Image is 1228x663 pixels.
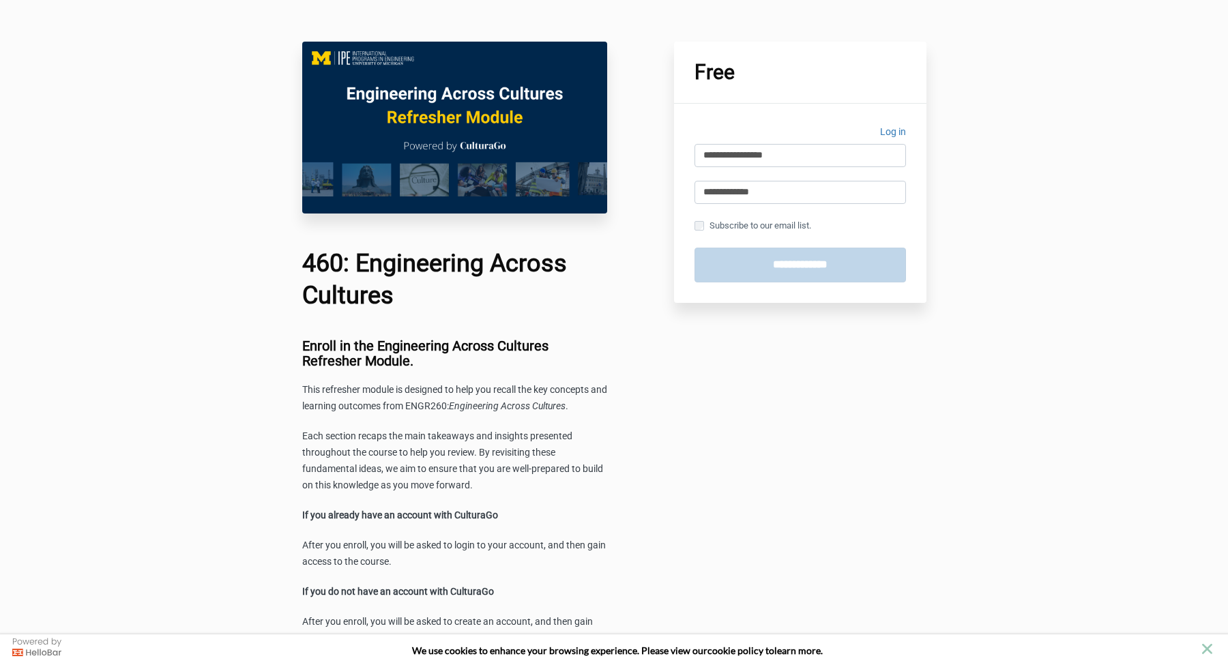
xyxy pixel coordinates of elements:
[302,537,608,570] p: After you enroll, you will be asked to login to your account, and then gain access to the course.
[302,338,608,368] h3: Enroll in the Engineering Across Cultures Refresher Module.
[880,124,906,144] a: Log in
[566,400,568,411] span: .
[302,384,607,411] span: This refresher module is designed to help you recall the key concepts and learning outcomes from ...
[1199,640,1216,658] button: close
[695,221,704,231] input: Subscribe to our email list.
[302,42,608,213] img: c0f10fc-c575-6ff0-c716-7a6e5a06d1b5_EAC_460_Main_Image.png
[695,218,811,233] label: Subscribe to our email list.
[302,447,603,490] span: the course to help you review. By revisiting these fundamental ideas, we aim to ensure that you a...
[765,645,774,656] strong: to
[302,430,572,458] span: Each section recaps the main takeaways and insights presented throughout
[695,62,906,83] h1: Free
[774,645,823,656] span: learn more.
[412,645,707,656] span: We use cookies to enhance your browsing experience. Please view our
[302,510,498,520] strong: If you already have an account with CulturaGo
[302,614,608,647] p: After you enroll, you will be asked to create an account, and then gain access to your course.
[302,586,494,597] strong: If you do not have an account with CulturaGo
[707,645,763,656] a: cookie policy
[449,400,566,411] span: Engineering Across Cultures
[302,248,608,312] h1: 460: Engineering Across Cultures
